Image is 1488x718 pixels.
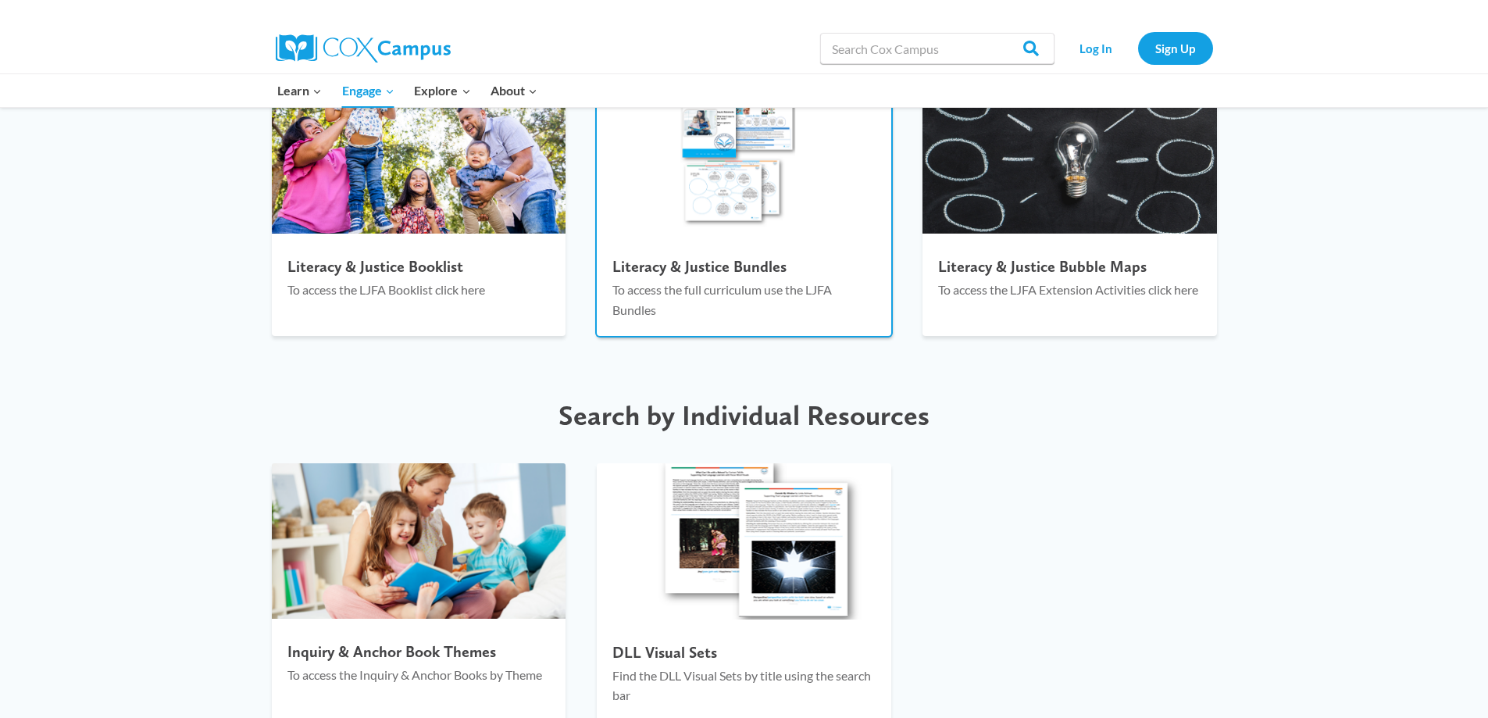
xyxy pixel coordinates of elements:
h4: Literacy & Justice Booklist [287,257,551,276]
img: spanish-talk-read-play-family.jpg [264,74,573,238]
p: Find the DLL Visual Sets by title using the search bar [612,666,876,705]
a: Literacy & Justice Bubble Maps To access the LJFA Extension Activities click here [922,78,1217,336]
a: Literacy & Justice Booklist To access the LJFA Booklist click here [272,78,566,336]
button: Child menu of Learn [268,74,333,107]
input: Search Cox Campus [820,33,1054,64]
img: mom-reading-with-children.jpg [264,459,573,623]
button: Child menu of Explore [405,74,481,107]
nav: Primary Navigation [268,74,548,107]
button: Child menu of About [480,74,548,107]
img: Cox Campus [276,34,451,63]
img: MicrosoftTeams-image-16-1-1024x623.png [915,74,1223,238]
h4: Literacy & Justice Bubble Maps [938,257,1201,276]
a: Literacy & Justice Bundles To access the full curriculum use the LJFA Bundles [597,78,891,336]
p: To access the full curriculum use the LJFA Bundles [612,280,876,320]
a: Sign Up [1138,32,1213,64]
p: To access the LJFA Extension Activities click here [938,280,1201,300]
img: LJFA_Bundle-1-1.png [597,78,891,234]
h4: Literacy & Justice Bundles [612,257,876,276]
nav: Secondary Navigation [1062,32,1213,64]
p: To access the LJFA Booklist click here [287,280,551,300]
img: DLL-Visual-Sets-image-1-1.png [590,459,899,623]
button: Child menu of Engage [332,74,405,107]
span: Search by Individual Resources [558,398,930,432]
h4: Inquiry & Anchor Book Themes [287,642,551,661]
h4: DLL Visual Sets [612,643,876,662]
a: Log In [1062,32,1130,64]
p: To access the Inquiry & Anchor Books by Theme [287,665,551,685]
